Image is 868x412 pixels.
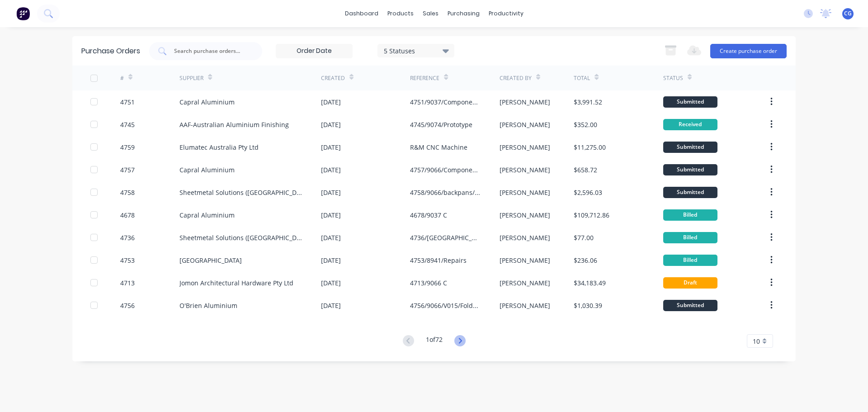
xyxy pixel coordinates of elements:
div: [PERSON_NAME] [500,233,550,242]
div: [PERSON_NAME] [500,210,550,220]
div: 4751/9037/Components [410,97,481,107]
div: Submitted [663,142,717,153]
div: [DATE] [321,278,341,288]
div: [GEOGRAPHIC_DATA] [179,256,242,265]
div: [DATE] [321,301,341,310]
div: [DATE] [321,120,341,129]
div: [PERSON_NAME] [500,142,550,152]
div: [PERSON_NAME] [500,97,550,107]
div: [PERSON_NAME] [500,256,550,265]
div: 4678/9037 C [410,210,447,220]
div: Submitted [663,96,717,108]
div: Billed [663,255,717,266]
div: 4757 [120,165,135,175]
div: 5 Statuses [384,46,448,55]
input: Order Date [276,44,352,58]
div: 4751 [120,97,135,107]
div: [DATE] [321,97,341,107]
div: 4753/8941/Repairs [410,256,467,265]
div: Supplier [179,74,203,82]
div: [DATE] [321,142,341,152]
input: Search purchase orders... [173,47,248,56]
div: $2,596.03 [574,188,602,197]
div: Submitted [663,300,717,311]
div: 4757/9066/Components/rubbers [410,165,481,175]
div: 4745/9074/Prototype [410,120,472,129]
div: $109,712.86 [574,210,609,220]
div: Submitted [663,164,717,175]
div: [PERSON_NAME] [500,301,550,310]
div: Capral Aluminium [179,210,235,220]
div: Billed [663,209,717,221]
div: [PERSON_NAME] [500,165,550,175]
div: 4753 [120,256,135,265]
div: 4678 [120,210,135,220]
div: Sheetmetal Solutions ([GEOGRAPHIC_DATA]) Pty Ltd [179,188,303,197]
div: $658.72 [574,165,597,175]
div: Billed [663,232,717,243]
span: CG [844,9,852,18]
div: Capral Aluminium [179,97,235,107]
div: Sheetmetal Solutions ([GEOGRAPHIC_DATA]) Pty Ltd [179,233,303,242]
div: R&M CNC Machine [410,142,467,152]
div: $236.06 [574,256,597,265]
div: $34,183.49 [574,278,606,288]
img: Factory [16,7,30,20]
div: Purchase Orders [81,46,140,57]
div: 4745 [120,120,135,129]
div: purchasing [443,7,484,20]
div: [DATE] [321,188,341,197]
div: [DATE] [321,210,341,220]
div: Reference [410,74,439,82]
div: 4759 [120,142,135,152]
div: Draft [663,277,717,289]
div: Created [321,74,345,82]
div: Capral Aluminium [179,165,235,175]
div: Elumatec Australia Pty Ltd [179,142,259,152]
div: 4758 [120,188,135,197]
div: AAF-Australian Aluminium Finishing [179,120,289,129]
div: sales [418,7,443,20]
div: $3,991.52 [574,97,602,107]
div: [PERSON_NAME] [500,188,550,197]
div: [DATE] [321,165,341,175]
div: Submitted [663,187,717,198]
div: Status [663,74,683,82]
div: $11,275.00 [574,142,606,152]
div: productivity [484,7,528,20]
button: Create purchase order [710,44,787,58]
div: 4758/9066/backpans/WCC [410,188,481,197]
div: [PERSON_NAME] [500,278,550,288]
div: Created By [500,74,532,82]
div: Total [574,74,590,82]
div: $77.00 [574,233,594,242]
a: dashboard [340,7,383,20]
div: O'Brien Aluminium [179,301,237,310]
div: 4756/9066/V015/Folds&Flats [410,301,481,310]
div: 1 of 72 [426,335,443,348]
div: 4756 [120,301,135,310]
div: Received [663,119,717,130]
div: 4713 [120,278,135,288]
div: products [383,7,418,20]
div: [DATE] [321,233,341,242]
div: $1,030.39 [574,301,602,310]
div: # [120,74,124,82]
div: 4736 [120,233,135,242]
div: Jomon Architectural Hardware Pty Ltd [179,278,293,288]
div: [PERSON_NAME] [500,120,550,129]
div: 4713/9066 C [410,278,447,288]
div: [DATE] [321,256,341,265]
div: 4736/[GEOGRAPHIC_DATA][DEMOGRAPHIC_DATA] [410,233,481,242]
span: 10 [753,336,760,346]
div: $352.00 [574,120,597,129]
